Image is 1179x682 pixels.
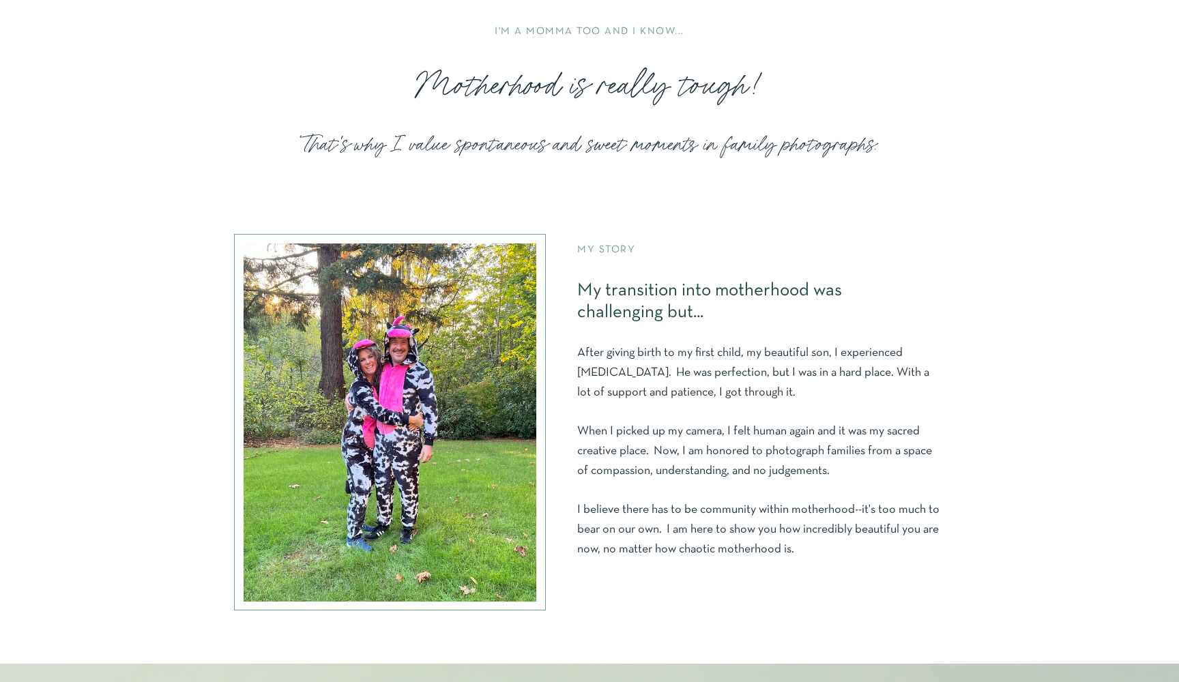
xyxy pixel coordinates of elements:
h2: I'M A MOMMA TOO AND I KNOW... [381,25,798,40]
h3: My transition into motherhood was challenging but... [577,280,931,328]
p: After giving birth to my first child, my beautiful son, I experienced [MEDICAL_DATA]. He was perf... [577,344,940,582]
p: That's why I value spontaneous and sweet moments in family photographs. [239,131,941,163]
h2: my story [577,243,946,258]
h3: Motherhood is really tough! [374,64,805,108]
